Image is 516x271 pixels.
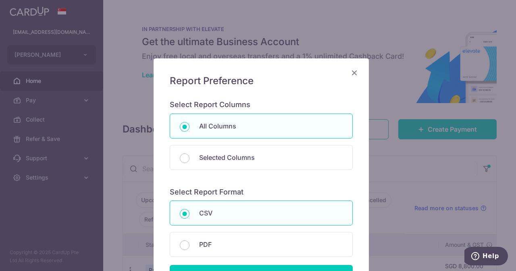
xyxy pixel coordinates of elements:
iframe: Opens a widget where you can find more information [464,247,508,267]
h6: Select Report Columns [170,100,353,110]
button: Close [350,68,359,78]
h5: Report Preference [170,74,353,87]
p: CSV [199,208,343,218]
p: PDF [199,240,343,249]
h6: Select Report Format [170,188,353,197]
p: Selected Columns [199,153,343,162]
p: All Columns [199,121,343,131]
